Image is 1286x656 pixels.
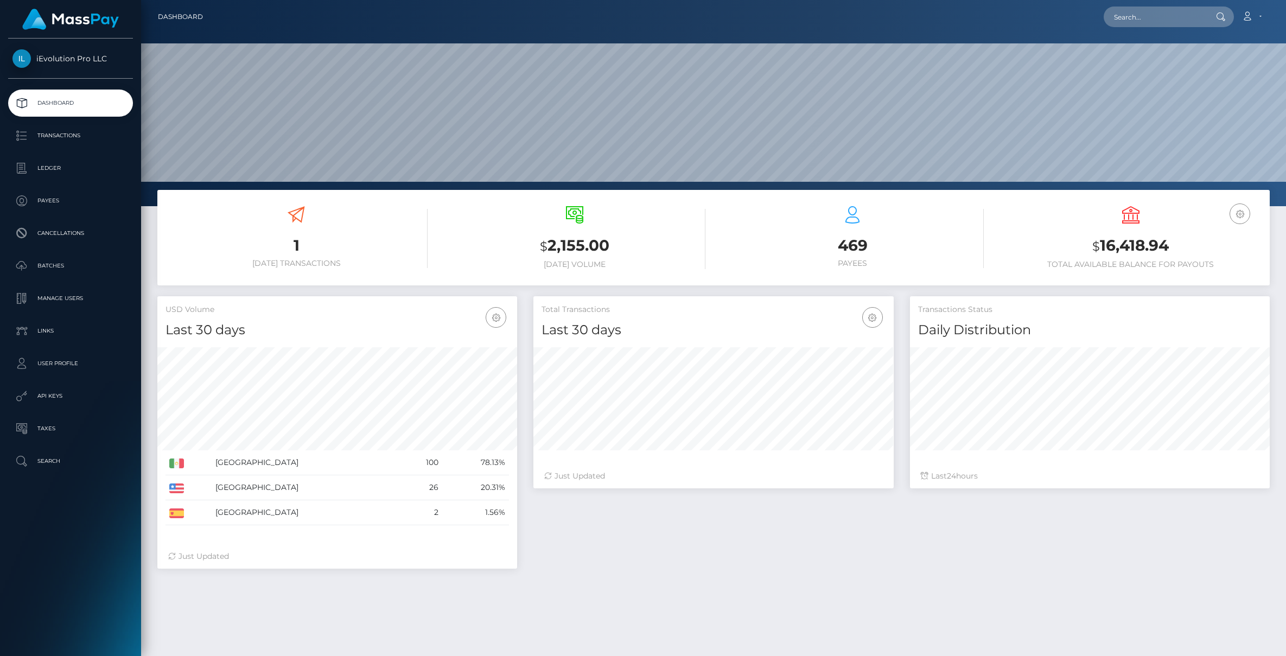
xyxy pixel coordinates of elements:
a: API Keys [8,383,133,410]
h5: Total Transactions [542,304,885,315]
p: User Profile [12,355,129,372]
a: User Profile [8,350,133,377]
h4: Last 30 days [542,321,885,340]
small: $ [1092,239,1100,254]
img: MassPay Logo [22,9,119,30]
small: $ [540,239,547,254]
p: Cancellations [12,225,129,241]
h6: [DATE] Volume [444,260,706,269]
a: Payees [8,187,133,214]
input: Search... [1104,7,1206,27]
img: iEvolution Pro LLC [12,49,31,68]
td: 100 [400,450,442,475]
p: Dashboard [12,95,129,111]
div: Just Updated [168,551,506,562]
p: API Keys [12,388,129,404]
a: Cancellations [8,220,133,247]
h3: 2,155.00 [444,235,706,257]
a: Ledger [8,155,133,182]
img: MX.png [169,458,184,468]
h4: Last 30 days [165,321,509,340]
a: Dashboard [8,90,133,117]
div: Just Updated [544,470,882,482]
p: Batches [12,258,129,274]
p: Manage Users [12,290,129,307]
h6: [DATE] Transactions [165,259,428,268]
td: [GEOGRAPHIC_DATA] [212,500,400,525]
td: 20.31% [442,475,509,500]
h3: 16,418.94 [1000,235,1262,257]
td: 1.56% [442,500,509,525]
a: Transactions [8,122,133,149]
td: 26 [400,475,442,500]
h6: Payees [722,259,984,268]
a: Search [8,448,133,475]
p: Ledger [12,160,129,176]
img: ES.png [169,508,184,518]
a: Manage Users [8,285,133,312]
td: 78.13% [442,450,509,475]
p: Transactions [12,128,129,144]
h3: 1 [165,235,428,256]
td: [GEOGRAPHIC_DATA] [212,475,400,500]
h5: Transactions Status [918,304,1262,315]
td: [GEOGRAPHIC_DATA] [212,450,400,475]
h5: USD Volume [165,304,509,315]
a: Taxes [8,415,133,442]
div: Last hours [921,470,1259,482]
h6: Total Available Balance for Payouts [1000,260,1262,269]
span: 24 [947,471,956,481]
h3: 469 [722,235,984,256]
img: US.png [169,483,184,493]
a: Batches [8,252,133,279]
h4: Daily Distribution [918,321,1262,340]
p: Payees [12,193,129,209]
p: Links [12,323,129,339]
td: 2 [400,500,442,525]
a: Links [8,317,133,345]
a: Dashboard [158,5,203,28]
p: Search [12,453,129,469]
span: iEvolution Pro LLC [8,54,133,63]
p: Taxes [12,421,129,437]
